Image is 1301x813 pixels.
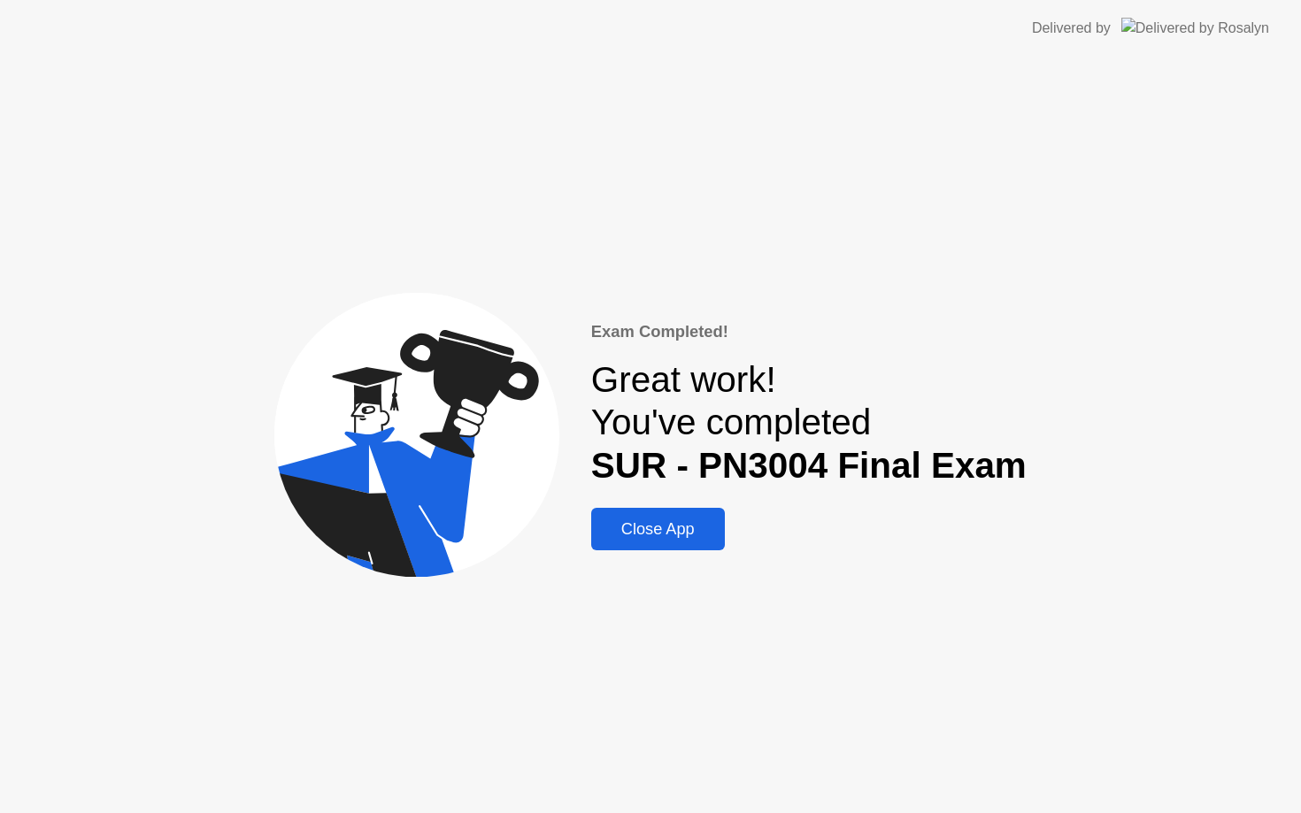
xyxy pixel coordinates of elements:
div: Great work! You've completed [591,358,1027,487]
img: Delivered by Rosalyn [1121,18,1269,38]
b: SUR - PN3004 Final Exam [591,445,1027,486]
button: Close App [591,508,725,550]
div: Close App [597,520,720,539]
div: Exam Completed! [591,319,1027,344]
div: Delivered by [1032,18,1111,39]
